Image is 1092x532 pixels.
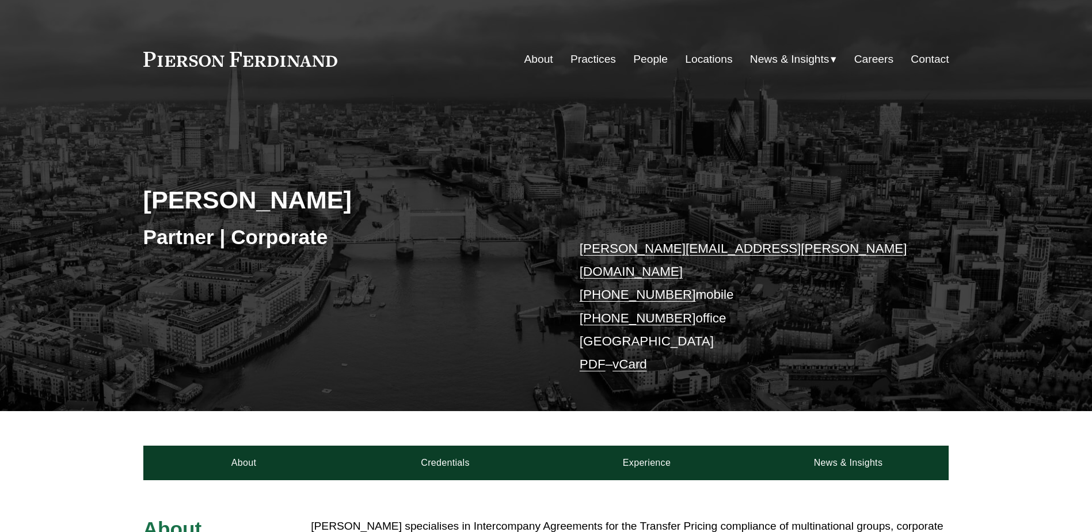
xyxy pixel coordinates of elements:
[143,446,345,480] a: About
[546,446,748,480] a: Experience
[570,48,616,70] a: Practices
[747,446,949,480] a: News & Insights
[633,48,668,70] a: People
[345,446,546,480] a: Credentials
[524,48,553,70] a: About
[854,48,893,70] a: Careers
[580,357,606,371] a: PDF
[143,225,546,250] h3: Partner | Corporate
[143,185,546,215] h2: [PERSON_NAME]
[580,237,915,377] p: mobile office [GEOGRAPHIC_DATA] –
[911,48,949,70] a: Contact
[580,311,696,325] a: [PHONE_NUMBER]
[750,50,830,70] span: News & Insights
[580,241,907,279] a: [PERSON_NAME][EMAIL_ADDRESS][PERSON_NAME][DOMAIN_NAME]
[612,357,647,371] a: vCard
[580,287,696,302] a: [PHONE_NUMBER]
[750,48,837,70] a: folder dropdown
[685,48,732,70] a: Locations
